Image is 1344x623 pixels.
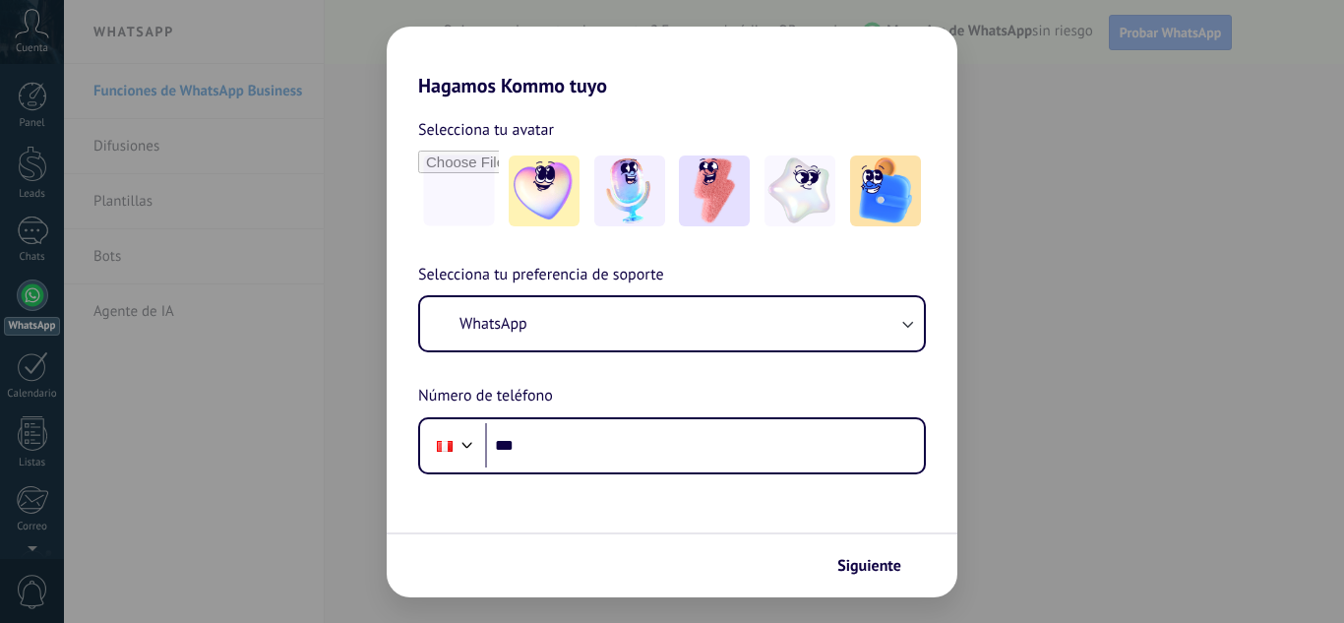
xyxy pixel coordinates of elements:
[459,314,527,334] span: WhatsApp
[679,156,750,226] img: -3.jpeg
[828,549,928,583] button: Siguiente
[426,425,463,467] div: Peru: + 51
[420,297,924,350] button: WhatsApp
[418,263,664,288] span: Selecciona tu preferencia de soporte
[418,384,553,409] span: Número de teléfono
[418,117,554,143] span: Selecciona tu avatar
[594,156,665,226] img: -2.jpeg
[837,559,901,573] span: Siguiente
[764,156,835,226] img: -4.jpeg
[509,156,580,226] img: -1.jpeg
[850,156,921,226] img: -5.jpeg
[387,27,957,97] h2: Hagamos Kommo tuyo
